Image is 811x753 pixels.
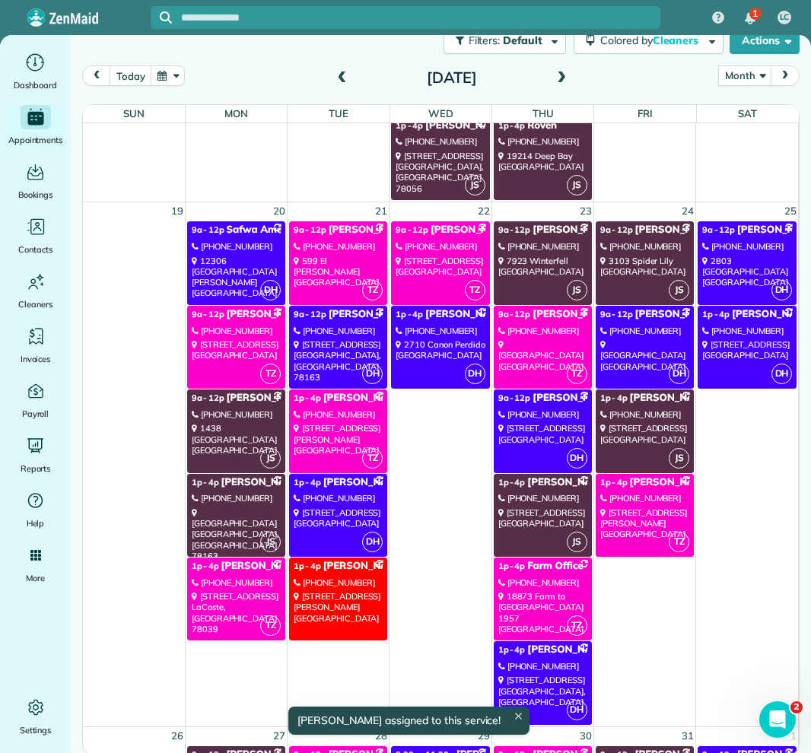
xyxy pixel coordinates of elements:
[288,707,530,735] div: [PERSON_NAME] assigned to this service!
[294,561,321,571] span: 1p - 4p
[498,675,587,718] div: [STREET_ADDRESS] [GEOGRAPHIC_DATA], [GEOGRAPHIC_DATA] 78006
[170,727,185,745] a: 26
[170,202,185,221] a: 19
[638,107,653,119] span: Fri
[600,493,689,504] div: [PHONE_NUMBER]
[6,160,65,202] a: Bookings
[374,727,389,745] a: 28
[6,488,65,531] a: Help
[567,175,587,195] span: JS
[294,423,383,456] div: [STREET_ADDRESS][PERSON_NAME] [GEOGRAPHIC_DATA]
[294,477,321,488] span: 1p - 4p
[329,107,348,119] span: Tue
[123,107,145,119] span: Sun
[498,339,587,372] div: [GEOGRAPHIC_DATA] [GEOGRAPHIC_DATA]
[396,136,485,147] div: [PHONE_NUMBER]
[498,409,587,420] div: [PHONE_NUMBER]
[465,175,485,195] span: JS
[160,11,172,24] svg: Focus search
[362,280,383,300] span: TZ
[498,661,587,672] div: [PHONE_NUMBER]
[498,423,587,445] div: [STREET_ADDRESS] [GEOGRAPHIC_DATA]
[260,532,281,552] span: JS
[498,309,531,319] span: 9a - 12p
[734,2,766,35] div: 1 unread notifications
[226,308,309,320] span: [PERSON_NAME]
[21,351,51,367] span: Invoices
[260,280,281,300] span: DH
[498,151,587,173] div: 19214 Deep Bay [GEOGRAPHIC_DATA]
[192,339,281,361] div: [STREET_ADDRESS] [GEOGRAPHIC_DATA]
[151,11,172,24] button: Focus search
[82,65,111,86] button: prev
[600,392,628,403] span: 1p - 4p
[396,256,485,278] div: [STREET_ADDRESS] [GEOGRAPHIC_DATA]
[702,241,792,252] div: [PHONE_NUMBER]
[18,242,52,257] span: Contacts
[600,507,689,540] div: [STREET_ADDRESS][PERSON_NAME] [GEOGRAPHIC_DATA]
[498,136,587,147] div: [PHONE_NUMBER]
[635,308,807,320] span: [PERSON_NAME], [PERSON_NAME]
[498,591,587,634] div: 18873 Farm to [GEOGRAPHIC_DATA] 1957 [GEOGRAPHIC_DATA]
[567,364,587,384] span: TZ
[669,532,689,552] span: TZ
[6,434,65,476] a: Reports
[221,560,304,572] span: [PERSON_NAME]
[669,364,689,384] span: DH
[533,392,615,404] span: [PERSON_NAME]
[27,516,45,531] span: Help
[771,280,792,300] span: DH
[702,326,792,336] div: [PHONE_NUMBER]
[498,577,587,588] div: [PHONE_NUMBER]
[226,392,309,404] span: [PERSON_NAME]
[425,119,545,132] span: [PERSON_NAME] - Client
[21,461,51,476] span: Reports
[110,65,151,86] button: today
[567,280,587,300] span: JS
[752,8,758,20] span: 1
[465,364,485,384] span: DH
[294,493,383,504] div: [PHONE_NUMBER]
[498,120,526,131] span: 1p - 4p
[498,224,531,235] span: 9a - 12p
[294,409,383,420] div: [PHONE_NUMBER]
[20,723,52,738] span: Settings
[294,507,383,529] div: [STREET_ADDRESS] [GEOGRAPHIC_DATA]
[396,224,428,235] span: 9a - 12p
[396,326,485,336] div: [PHONE_NUMBER]
[323,560,406,572] span: [PERSON_NAME]
[323,476,406,488] span: [PERSON_NAME]
[669,448,689,469] span: JS
[18,297,52,312] span: Cleaners
[527,643,610,656] span: [PERSON_NAME]
[294,241,383,252] div: [PHONE_NUMBER]
[600,241,689,252] div: [PHONE_NUMBER]
[396,241,485,252] div: [PHONE_NUMBER]
[192,224,224,235] span: 9a - 12p
[578,727,593,745] a: 30
[567,532,587,552] span: JS
[680,727,695,745] a: 31
[600,309,633,319] span: 9a - 12p
[635,224,718,236] span: [PERSON_NAME]
[428,107,453,119] span: Wed
[396,120,423,131] span: 1p - 4p
[22,406,49,421] span: Payroll
[567,448,587,469] span: DH
[192,561,219,571] span: 1p - 4p
[272,727,287,745] a: 27
[272,202,287,221] a: 20
[498,256,587,278] div: 7923 Winterfell [GEOGRAPHIC_DATA]
[600,477,628,488] span: 1p - 4p
[362,532,383,552] span: DH
[771,364,792,384] span: DH
[702,224,735,235] span: 9a - 12p
[498,644,526,655] span: 1p - 4p
[444,27,566,54] button: Filters: Default
[738,107,757,119] span: Sat
[192,409,281,420] div: [PHONE_NUMBER]
[630,392,713,404] span: [PERSON_NAME]
[476,727,491,745] a: 29
[294,339,383,383] div: [STREET_ADDRESS] [GEOGRAPHIC_DATA], [GEOGRAPHIC_DATA] 78163
[567,615,587,636] span: TZ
